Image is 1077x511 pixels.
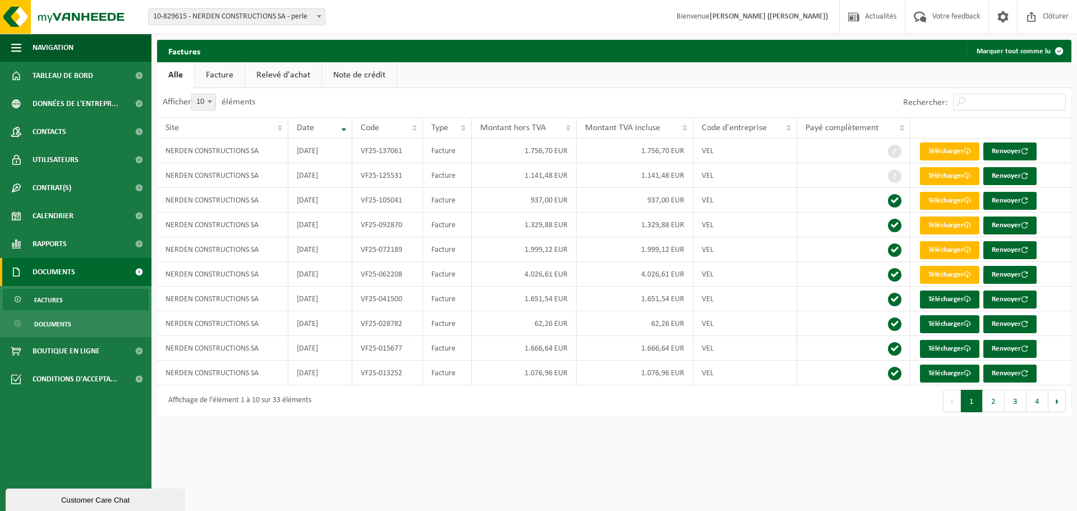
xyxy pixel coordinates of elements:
span: 10 [191,94,216,111]
td: VEL [693,163,797,188]
td: VF25-105041 [352,188,423,213]
span: Contrat(s) [33,174,71,202]
span: Contacts [33,118,66,146]
td: Facture [423,336,472,361]
td: 4.026,61 EUR [472,262,577,287]
td: VEL [693,213,797,237]
td: 937,00 EUR [472,188,577,213]
td: Facture [423,237,472,262]
td: VF25-125531 [352,163,423,188]
td: NERDEN CONSTRUCTIONS SA [157,237,288,262]
a: Télécharger [920,142,979,160]
h2: Factures [157,40,211,62]
td: Facture [423,311,472,336]
a: Télécharger [920,192,979,210]
a: Télécharger [920,365,979,383]
a: Relevé d'achat [245,62,321,88]
td: VEL [693,361,797,385]
td: 1.329,88 EUR [472,213,577,237]
td: NERDEN CONSTRUCTIONS SA [157,262,288,287]
td: 937,00 EUR [577,188,693,213]
td: [DATE] [288,213,352,237]
td: NERDEN CONSTRUCTIONS SA [157,188,288,213]
button: Renvoyer [983,142,1037,160]
td: 1.651,54 EUR [472,287,577,311]
span: Code d'entreprise [702,123,767,132]
span: Données de l'entrepr... [33,90,118,118]
span: Documents [34,314,71,335]
td: VF25-072189 [352,237,423,262]
a: Télécharger [920,266,979,284]
button: Renvoyer [983,192,1037,210]
a: Note de crédit [322,62,397,88]
td: [DATE] [288,311,352,336]
span: Documents [33,258,75,286]
span: Payé complètement [806,123,878,132]
a: Télécharger [920,291,979,309]
td: 1.756,70 EUR [577,139,693,163]
td: VEL [693,262,797,287]
td: 1.999,12 EUR [472,237,577,262]
td: 4.026,61 EUR [577,262,693,287]
td: 1.076,96 EUR [577,361,693,385]
td: NERDEN CONSTRUCTIONS SA [157,361,288,385]
span: Date [297,123,314,132]
label: Rechercher: [903,98,947,107]
td: [DATE] [288,336,352,361]
button: Renvoyer [983,241,1037,259]
a: Factures [3,289,149,310]
button: 2 [983,390,1005,412]
td: 1.666,64 EUR [577,336,693,361]
td: [DATE] [288,163,352,188]
td: Facture [423,287,472,311]
td: VF25-137061 [352,139,423,163]
td: Facture [423,361,472,385]
td: Facture [423,213,472,237]
td: [DATE] [288,287,352,311]
td: VF25-092870 [352,213,423,237]
td: 1.076,96 EUR [472,361,577,385]
span: Factures [34,289,63,311]
button: 4 [1027,390,1048,412]
a: Télécharger [920,315,979,333]
button: 3 [1005,390,1027,412]
button: Renvoyer [983,340,1037,358]
button: Marquer tout comme lu [968,40,1070,62]
strong: [PERSON_NAME] ([PERSON_NAME]) [710,12,828,21]
a: Télécharger [920,241,979,259]
span: 10 [192,94,215,110]
td: VEL [693,336,797,361]
td: VEL [693,188,797,213]
span: Calendrier [33,202,73,230]
button: Renvoyer [983,167,1037,185]
td: 62,26 EUR [577,311,693,336]
button: Renvoyer [983,365,1037,383]
button: Previous [943,390,961,412]
span: 10-829615 - NERDEN CONSTRUCTIONS SA - perle [149,9,325,25]
td: 1.756,70 EUR [472,139,577,163]
td: VF25-013252 [352,361,423,385]
td: VF25-028782 [352,311,423,336]
td: NERDEN CONSTRUCTIONS SA [157,213,288,237]
td: 1.329,88 EUR [577,213,693,237]
td: NERDEN CONSTRUCTIONS SA [157,311,288,336]
span: Boutique en ligne [33,337,100,365]
a: Facture [195,62,245,88]
span: Site [165,123,179,132]
span: Type [431,123,448,132]
div: Affichage de l'élément 1 à 10 sur 33 éléments [163,391,311,411]
td: VF25-015677 [352,336,423,361]
td: VEL [693,287,797,311]
button: Renvoyer [983,266,1037,284]
td: [DATE] [288,361,352,385]
td: 1.666,64 EUR [472,336,577,361]
td: 1.999,12 EUR [577,237,693,262]
td: Facture [423,139,472,163]
td: 62,26 EUR [472,311,577,336]
td: Facture [423,188,472,213]
span: Montant hors TVA [480,123,546,132]
span: Tableau de bord [33,62,93,90]
td: [DATE] [288,262,352,287]
td: NERDEN CONSTRUCTIONS SA [157,139,288,163]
